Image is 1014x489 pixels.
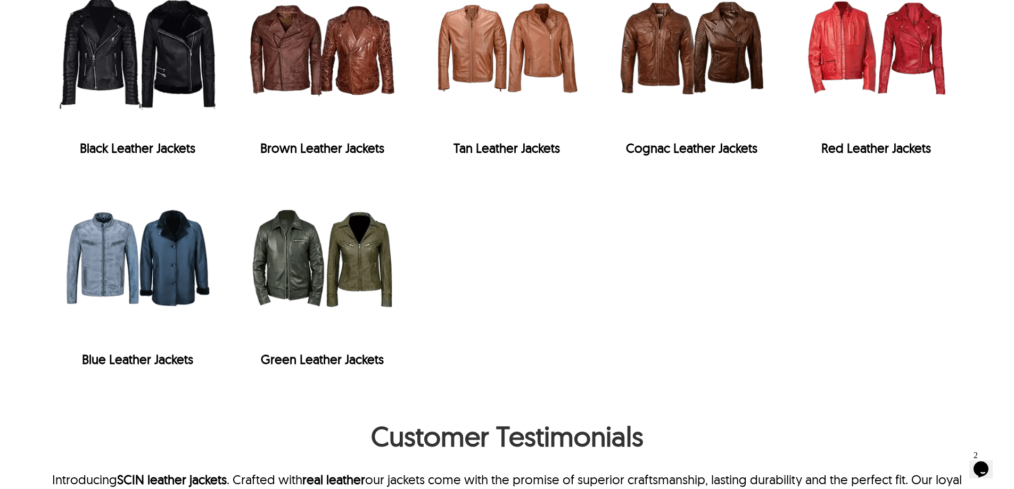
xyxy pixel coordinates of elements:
div: Blue Leather Jackets [51,172,225,372]
div: Blue Leather Jackets [51,351,225,367]
a: Shop Green Leather JacketsGreen Leather Jackets [235,172,409,372]
a: real leather [302,471,365,487]
h1: Customer Testimonials [51,419,963,459]
img: Shop Blue Leather Jackets [51,172,225,346]
img: Shop Green Leather Jackets [235,172,409,346]
div: Brown Leather Jackets [235,140,409,156]
a: SCIN leather jackets [117,471,227,487]
div: Tan Leather Jackets [420,140,594,156]
iframe: chat widget [969,446,1003,478]
div: Red Leather Jackets [789,140,963,156]
a: Shop Blue Leather JacketsBlue Leather Jackets [51,172,225,372]
div: Black Leather Jackets [51,140,225,156]
div: Green Leather Jackets [235,351,409,367]
div: Green Leather Jackets [235,172,409,372]
div: Cognac Leather Jackets [605,140,779,156]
